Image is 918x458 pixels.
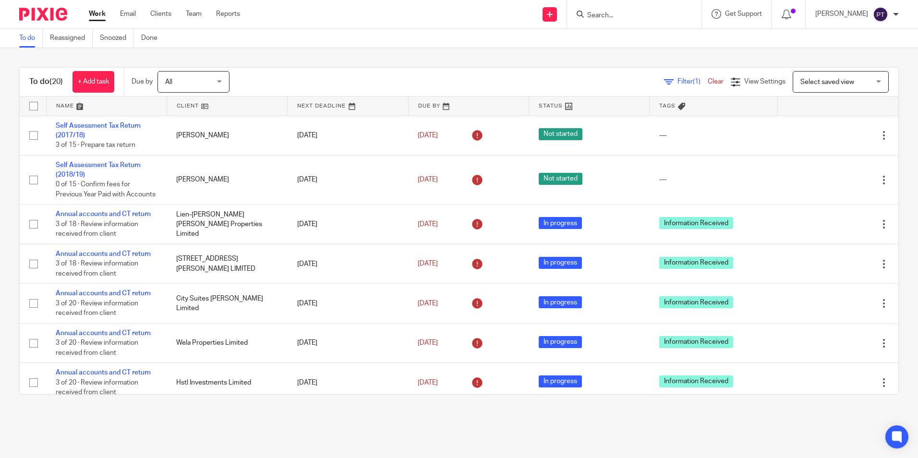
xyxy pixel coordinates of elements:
span: 3 of 20 · Review information received from client [56,379,138,396]
span: In progress [539,257,582,269]
td: [STREET_ADDRESS][PERSON_NAME] LIMITED [167,244,287,283]
a: Work [89,9,106,19]
span: View Settings [744,78,785,85]
td: [DATE] [288,116,408,155]
a: Snoozed [100,29,134,48]
a: Reassigned [50,29,93,48]
a: Self Assessment Tax Return (2017/18) [56,122,141,139]
span: Not started [539,173,582,185]
td: [PERSON_NAME] [167,116,287,155]
span: Information Received [659,257,733,269]
img: svg%3E [873,7,888,22]
a: Email [120,9,136,19]
span: (1) [693,78,701,85]
td: [DATE] [288,205,408,244]
a: Clients [150,9,171,19]
span: 3 of 20 · Review information received from client [56,339,138,356]
span: 3 of 15 · Prepare tax return [56,142,135,148]
a: Team [186,9,202,19]
a: Reports [216,9,240,19]
a: Annual accounts and CT return [56,290,151,297]
td: [DATE] [288,244,408,283]
span: Filter [677,78,708,85]
span: In progress [539,336,582,348]
div: --- [659,131,768,140]
a: To do [19,29,43,48]
img: Pixie [19,8,67,21]
span: Information Received [659,217,733,229]
td: [DATE] [288,323,408,362]
span: Information Received [659,375,733,387]
span: In progress [539,375,582,387]
a: Annual accounts and CT return [56,211,151,217]
p: [PERSON_NAME] [815,9,868,19]
a: Done [141,29,165,48]
a: Annual accounts and CT return [56,330,151,337]
span: [DATE] [418,339,438,346]
span: [DATE] [418,300,438,307]
h1: To do [29,77,63,87]
span: [DATE] [418,176,438,183]
td: Wela Properties Limited [167,323,287,362]
span: Select saved view [800,79,854,85]
td: [DATE] [288,284,408,323]
span: 3 of 20 · Review information received from client [56,300,138,317]
p: Due by [132,77,153,86]
td: Lien-[PERSON_NAME] [PERSON_NAME] Properties Limited [167,205,287,244]
span: [DATE] [418,221,438,228]
span: Not started [539,128,582,140]
div: --- [659,175,768,184]
span: [DATE] [418,379,438,386]
span: 3 of 18 · Review information received from client [56,221,138,238]
span: In progress [539,296,582,308]
span: 0 of 15 · Confirm fees for Previous Year Paid with Accounts [56,181,156,198]
td: City Suites [PERSON_NAME] Limited [167,284,287,323]
a: Annual accounts and CT return [56,369,151,376]
span: 3 of 18 · Review information received from client [56,261,138,277]
a: Annual accounts and CT return [56,251,151,257]
span: (20) [49,78,63,85]
span: Get Support [725,11,762,17]
a: + Add task [72,71,114,93]
span: Information Received [659,296,733,308]
td: Hstl Investments Limited [167,363,287,402]
span: [DATE] [418,132,438,139]
span: All [165,79,172,85]
input: Search [586,12,673,20]
a: Self Assessment Tax Return (2018/19) [56,162,141,178]
span: Information Received [659,336,733,348]
a: Clear [708,78,724,85]
td: [PERSON_NAME] [167,155,287,205]
span: [DATE] [418,261,438,267]
span: In progress [539,217,582,229]
td: [DATE] [288,363,408,402]
td: [DATE] [288,155,408,205]
span: Tags [659,103,676,108]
